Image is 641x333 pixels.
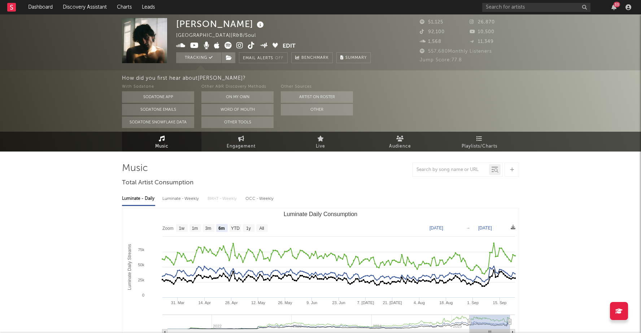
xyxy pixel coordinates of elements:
[336,52,371,63] button: Summary
[413,167,489,173] input: Search by song name or URL
[467,301,479,305] text: 1. Sep
[179,226,185,231] text: 1w
[138,263,144,267] text: 50k
[246,226,251,231] text: 1y
[281,91,353,103] button: Artist on Roster
[420,20,443,25] span: 51,125
[122,132,201,152] a: Music
[482,3,590,12] input: Search for artists
[138,247,144,252] text: 75k
[360,132,440,152] a: Audience
[466,225,470,231] text: →
[251,301,266,305] text: 12. May
[614,2,620,7] div: 33
[414,301,425,305] text: 4. Aug
[420,30,445,34] span: 92,100
[383,301,402,305] text: 21. [DATE]
[205,226,212,231] text: 3m
[245,193,274,205] div: OCC - Weekly
[478,225,492,231] text: [DATE]
[201,132,281,152] a: Engagement
[162,226,174,231] text: Zoom
[171,301,185,305] text: 31. Mar
[611,4,616,10] button: 33
[239,52,288,63] button: Email AlertsOff
[138,278,144,282] text: 25k
[155,142,169,151] span: Music
[122,179,193,187] span: Total Artist Consumption
[176,31,264,40] div: [GEOGRAPHIC_DATA] | R&B/Soul
[278,301,292,305] text: 26. May
[316,142,325,151] span: Live
[142,293,144,297] text: 0
[440,132,519,152] a: Playlists/Charts
[389,142,411,151] span: Audience
[201,83,274,91] div: Other A&R Discovery Methods
[201,117,274,128] button: Other Tools
[470,20,495,25] span: 26,870
[122,104,194,115] button: Sodatone Emails
[429,225,443,231] text: [DATE]
[493,301,507,305] text: 15. Sep
[420,39,441,44] span: 1,568
[470,39,494,44] span: 11,349
[122,91,194,103] button: Sodatone App
[462,142,497,151] span: Playlists/Charts
[259,226,264,231] text: All
[122,83,194,91] div: With Sodatone
[281,83,353,91] div: Other Sources
[127,244,132,290] text: Luminate Daily Streams
[420,49,492,54] span: 557,680 Monthly Listeners
[201,104,274,115] button: Word Of Mouth
[227,142,256,151] span: Engagement
[281,104,353,115] button: Other
[162,193,200,205] div: Luminate - Weekly
[291,52,333,63] a: Benchmark
[225,301,238,305] text: 28. Apr
[275,56,284,60] em: Off
[122,117,194,128] button: Sodatone Snowflake Data
[301,54,329,62] span: Benchmark
[176,52,221,63] button: Tracking
[218,226,224,231] text: 6m
[192,226,198,231] text: 1m
[122,74,641,83] div: How did you first hear about [PERSON_NAME] ?
[198,301,211,305] text: 14. Apr
[306,301,317,305] text: 9. Jun
[176,18,266,30] div: [PERSON_NAME]
[231,226,240,231] text: YTD
[420,58,462,62] span: Jump Score: 77.8
[439,301,453,305] text: 18. Aug
[122,193,155,205] div: Luminate - Daily
[470,30,494,34] span: 10,500
[345,56,367,60] span: Summary
[201,91,274,103] button: On My Own
[283,42,296,51] button: Edit
[284,211,358,217] text: Luminate Daily Consumption
[357,301,374,305] text: 7. [DATE]
[332,301,345,305] text: 23. Jun
[281,132,360,152] a: Live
